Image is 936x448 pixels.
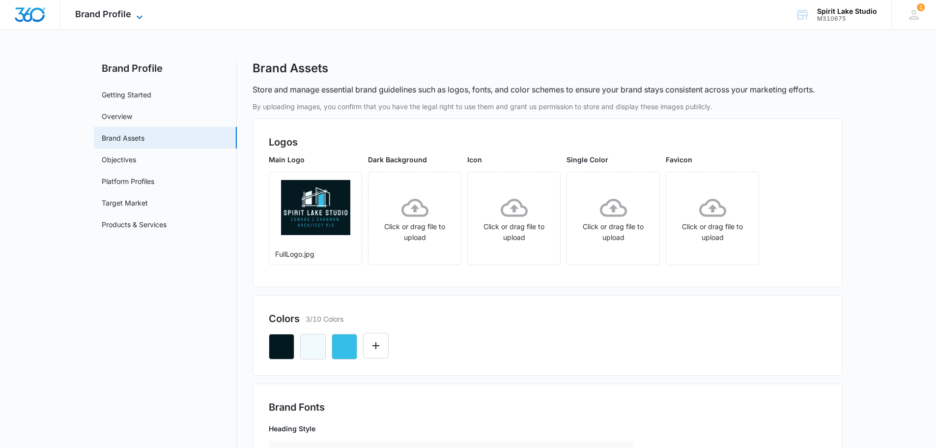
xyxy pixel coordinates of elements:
[102,176,154,186] a: Platform Profiles
[817,7,877,15] div: account name
[253,101,842,112] p: By uploading images, you confirm that you have the legal right to use them and grant us permissio...
[666,172,759,265] span: Click or drag file to upload
[666,194,759,243] div: Click or drag file to upload
[306,314,343,324] p: 3/10 Colors
[269,423,633,434] p: Heading Style
[102,90,151,100] a: Getting Started
[468,172,560,265] span: Click or drag file to upload
[468,194,560,243] div: Click or drag file to upload
[94,61,237,76] h2: Brand Profile
[275,249,356,259] p: FullLogo.jpg
[567,172,659,265] span: Click or drag file to upload
[102,219,167,230] a: Products & Services
[269,154,362,165] p: Main Logo
[567,194,659,243] div: Click or drag file to upload
[281,180,350,236] img: User uploaded logo
[102,111,132,121] a: Overview
[253,84,815,95] p: Store and manage essential brand guidelines such as logos, fonts, and color schemes to ensure you...
[253,61,328,76] h1: Brand Assets
[269,311,300,326] h2: Colors
[817,15,877,22] div: account id
[363,333,389,358] button: Edit Color
[102,198,148,208] a: Target Market
[102,133,144,143] a: Brand Assets
[269,135,826,149] h2: Logos
[269,400,826,415] h2: Brand Fonts
[567,154,660,165] p: Single Color
[467,154,561,165] p: Icon
[368,154,461,165] p: Dark Background
[917,3,925,11] div: notifications count
[102,154,136,165] a: Objectives
[666,154,759,165] p: Favicon
[369,172,461,265] span: Click or drag file to upload
[369,194,461,243] div: Click or drag file to upload
[75,9,131,19] span: Brand Profile
[917,3,925,11] span: 1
